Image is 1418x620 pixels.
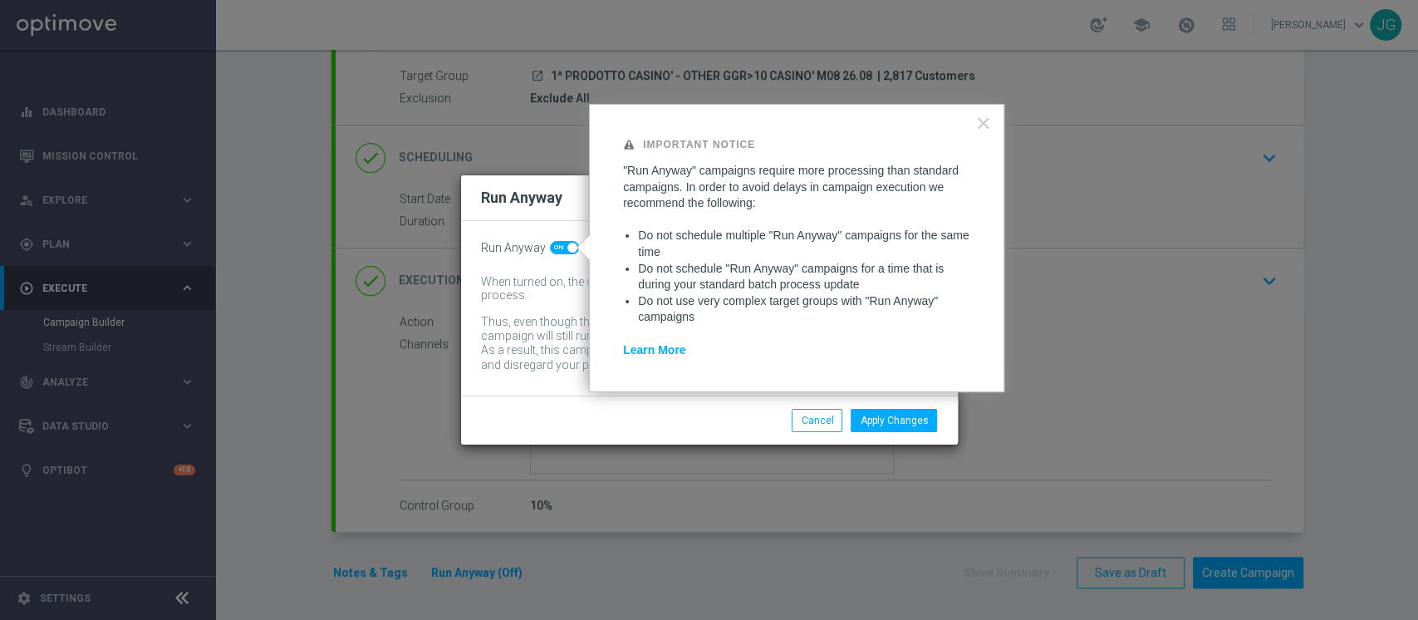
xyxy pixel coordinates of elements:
[638,261,970,293] li: Do not schedule "Run Anyway" campaigns for a time that is during your standard batch process update
[643,139,755,150] strong: Important Notice
[638,293,970,326] li: Do not use very complex target groups with "Run Anyway" campaigns
[481,275,913,303] div: When turned on, the campaign will be executed regardless of your site's batch-data process.
[975,110,991,136] button: Close
[623,163,970,212] p: "Run Anyway" campaigns require more processing than standard campaigns. In order to avoid delays ...
[792,409,842,432] button: Cancel
[638,228,970,260] li: Do not schedule multiple "Run Anyway" campaigns for the same time
[481,188,562,208] h2: Run Anyway
[623,343,685,357] a: Learn More
[481,315,913,343] div: Thus, even though the batch-data process might not be complete by then, the campaign will still r...
[481,343,913,376] div: As a result, this campaign might include customers whose data has been changed and disregard your...
[481,241,546,255] span: Run Anyway
[851,409,937,432] button: Apply Changes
